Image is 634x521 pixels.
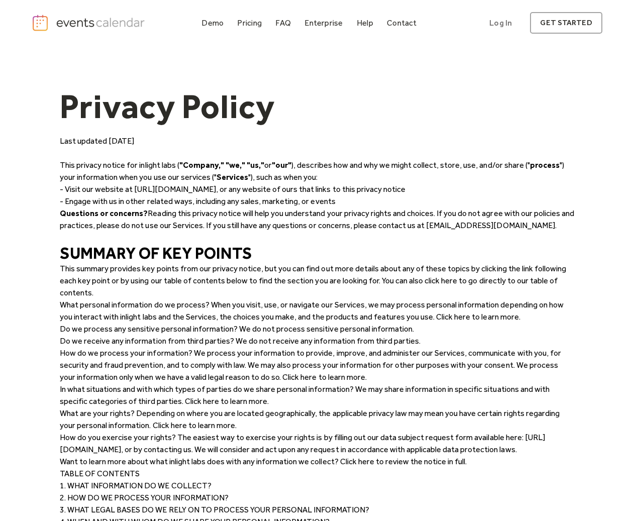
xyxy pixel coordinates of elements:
p: Reading this privacy notice will help you understand your privacy rights and choices. If you do n... [60,207,574,232]
a: Help [353,16,377,30]
div: Pricing [237,20,262,26]
strong: process [530,160,560,170]
p: 3. WHAT LEGAL BASES DO WE RELY ON TO PROCESS YOUR PERSONAL INFORMATION? [60,504,574,516]
div: Help [357,20,373,26]
a: get started [530,12,602,34]
p: ‍ [60,232,574,244]
p: Last updated [DATE] [60,135,574,147]
p: Do we process any sensitive personal information? We do not process sensitive personal information. [60,323,574,335]
h1: Privacy Policy [60,86,574,135]
p: How do we process your information? We process your information to provide, improve, and administ... [60,347,574,383]
p: 2. HOW DO WE PROCESS YOUR INFORMATION? [60,492,574,504]
a: Demo [197,16,228,30]
p: What personal information do we process? When you visit, use, or navigate our Services, we may pr... [60,299,574,323]
p: TABLE OF CONTENTS [60,468,574,480]
a: Pricing [233,16,266,30]
div: Contact [387,20,417,26]
p: This privacy notice for inlight labs ( or ), describes how and why we might collect, store, use, ... [60,159,574,183]
p: Want to learn more about what inlight labs does with any information we collect? Click here to re... [60,456,574,468]
div: Enterprise [304,20,343,26]
p: What are your rights? Depending on where you are located geographically, the applicable privacy l... [60,407,574,432]
p: 1. WHAT INFORMATION DO WE COLLECT? [60,480,574,492]
strong: "Company," "we," "us," [179,160,264,170]
p: Do we receive any information from third parties? We do not receive any information from third pa... [60,335,574,347]
a: Log In [479,12,522,34]
a: Enterprise [300,16,347,30]
p: This summary provides key points from our privacy notice, but you can find out more details about... [60,263,574,299]
p: - Visit our website at [URL][DOMAIN_NAME], or any website of ours that links to this privacy notice [60,183,574,195]
strong: "our" [272,160,291,170]
a: home [32,14,147,32]
strong: Questions or concerns? [60,209,148,218]
p: How do you exercise your rights? The easiest way to exercise your rights is by filling out our da... [60,432,574,456]
p: - Engage with us in other related ways, including any sales, marketing, or events [60,195,574,207]
p: ‍ [60,147,574,159]
p: In what situations and with which types of parties do we share personal information? We may share... [60,383,574,407]
h3: SUMMARY OF KEY POINTS [60,244,574,263]
strong: Services [217,172,248,182]
div: Demo [201,20,224,26]
a: FAQ [271,16,295,30]
a: Contact [383,16,421,30]
div: FAQ [275,20,291,26]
